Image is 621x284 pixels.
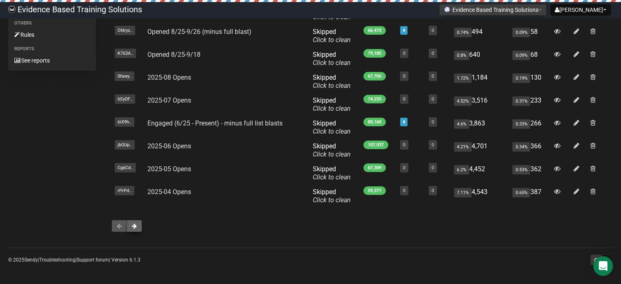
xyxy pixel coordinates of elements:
span: 6iX9h.. [115,117,134,127]
span: 0.8% [454,51,469,60]
span: Skipped [313,51,351,67]
a: Click to clean [313,36,351,44]
a: 0 [432,165,434,170]
a: 0 [403,142,405,148]
span: Skipped [313,119,351,135]
td: 68 [509,47,551,70]
span: Cg6Cd.. [115,163,136,172]
a: Opened 8/25-9/18 [147,51,200,58]
span: 0.34% [512,142,530,152]
td: 4,452 [451,162,510,185]
td: 58 [509,25,551,47]
li: Others [8,18,96,28]
a: 0 [432,96,434,102]
a: Rules [8,28,96,41]
a: 0 [403,188,405,193]
span: Skipped [313,188,351,204]
a: 4 [403,119,405,125]
span: 1.72% [454,74,472,83]
img: favicons [444,6,450,13]
a: 4 [403,28,405,33]
span: rPrPd.. [115,186,134,195]
span: 0.19% [512,74,530,83]
td: 494 [451,25,510,47]
span: 0.33% [512,119,530,129]
a: 0 [432,142,434,148]
td: 640 [451,47,510,70]
span: 59,377 [363,186,386,195]
span: Skipped [313,96,351,112]
a: Click to clean [313,196,351,204]
span: Skipped [313,142,351,158]
td: 233 [509,93,551,116]
a: Click to clean [313,82,351,89]
a: Sendy [24,257,38,263]
span: 67,309 [363,163,386,172]
div: Open Intercom Messenger [593,256,613,276]
a: 2025-04 Opens [147,188,191,196]
a: 0 [403,96,405,102]
a: 0 [432,28,434,33]
a: Click to clean [313,59,351,67]
span: 0.09% [512,28,530,37]
a: Click to clean [313,173,351,181]
td: 3,516 [451,93,510,116]
span: 7.11% [454,188,472,197]
span: 0.31% [512,96,530,106]
span: 0.65% [512,188,530,197]
span: 66,472 [363,26,386,35]
span: jbGUp.. [115,140,135,150]
span: 67,705 [363,72,386,81]
li: Reports [8,44,96,54]
span: 4.52% [454,96,472,106]
td: 130 [509,70,551,93]
a: Support forum [77,257,109,263]
td: 387 [509,185,551,208]
a: 0 [432,188,434,193]
button: Evidence Based Training Solutions [439,4,546,16]
a: 2025-06 Opens [147,142,191,150]
span: 0fawy.. [115,72,134,81]
span: 80,160 [363,118,386,126]
a: Click to clean [313,105,351,112]
td: 3,863 [451,116,510,139]
a: 0 [403,51,405,56]
a: 2025-07 Opens [147,96,191,104]
span: ONryz.. [115,26,135,35]
a: Engaged (6/25 - Present) - minus full list blasts [147,119,283,127]
span: 79,185 [363,49,386,58]
a: 2025-05 Opens [147,165,191,173]
span: 6.2% [454,165,469,174]
span: 0.74% [454,28,472,37]
td: 4,543 [451,185,510,208]
a: Click to clean [313,127,351,135]
img: 6a635aadd5b086599a41eda90e0773ac [8,6,16,13]
a: 2025-08 Opens [147,74,191,81]
td: 366 [509,139,551,162]
span: Skipped [313,28,351,44]
a: 0 [403,165,405,170]
span: K763A.. [115,49,136,58]
span: 4.6% [454,119,469,129]
p: © 2025 | | | Version 6.1.3 [8,255,140,264]
a: 0 [403,74,405,79]
td: 1,184 [451,70,510,93]
td: 266 [509,116,551,139]
span: 4.21% [454,142,472,152]
span: 74,255 [363,95,386,103]
a: Troubleshooting [39,257,76,263]
span: 0.09% [512,51,530,60]
a: 0 [432,74,434,79]
a: Click to clean [313,150,351,158]
td: 362 [509,162,551,185]
span: Skipped [313,74,351,89]
td: 4,701 [451,139,510,162]
button: [PERSON_NAME] [550,4,611,16]
span: 107,037 [363,141,388,149]
a: Opened 8/25-9/26 (minus full blast) [147,28,252,36]
span: Skipped [313,165,351,181]
a: See reports [8,54,96,67]
a: 0 [432,51,434,56]
span: 6SyDF.. [115,94,135,104]
span: 0.53% [512,165,530,174]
